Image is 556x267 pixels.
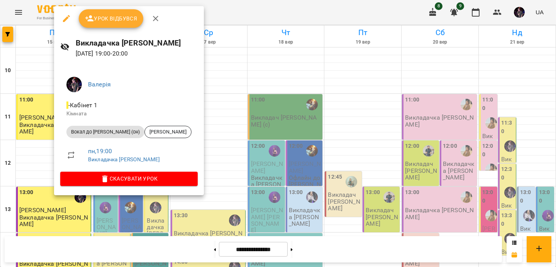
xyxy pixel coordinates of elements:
span: Скасувати Урок [66,174,192,183]
button: Урок відбувся [79,9,144,28]
p: Кімната [66,110,192,118]
button: Скасувати Урок [60,172,198,186]
span: [PERSON_NAME] [145,128,191,135]
img: 8276bec19c5157bc2c622fc3527ef7c3.png [66,77,82,92]
span: - Кабінет 1 [66,101,99,109]
a: пн , 19:00 [88,147,112,155]
h6: Викладачка [PERSON_NAME] [76,37,198,49]
span: Урок відбувся [85,14,137,23]
p: [DATE] 19:00 - 20:00 [76,49,198,58]
a: Викладачка [PERSON_NAME] [88,156,160,162]
a: Валерія [88,81,111,88]
span: Вокал до [PERSON_NAME] (он) [66,128,144,135]
div: [PERSON_NAME] [144,126,192,138]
